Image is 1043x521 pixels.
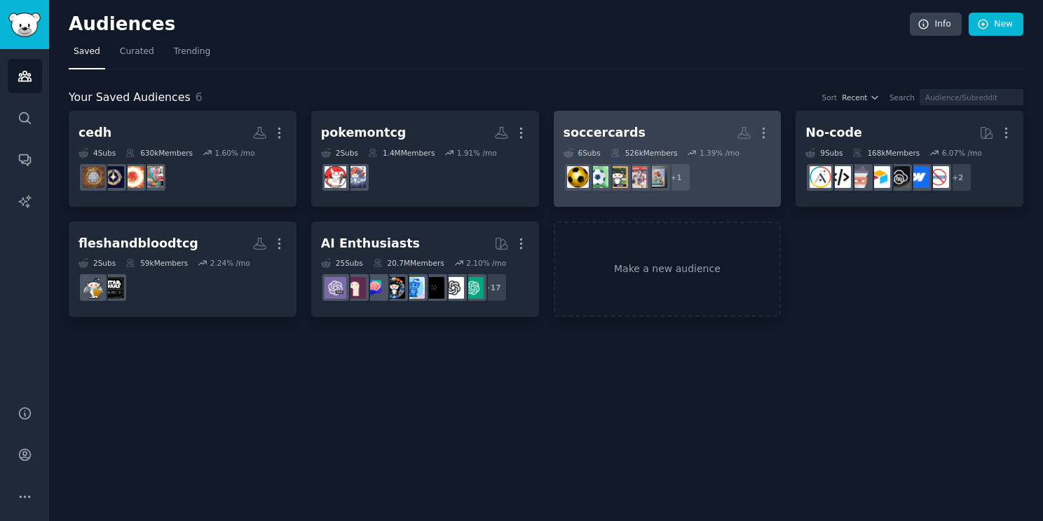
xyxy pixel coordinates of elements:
img: ChatGPT [462,277,484,299]
img: starwarsunlimited [102,277,124,299]
div: pokemontcg [321,124,407,142]
div: 1.39 % /mo [700,148,739,158]
img: GummySearch logo [8,13,41,37]
div: 168k Members [852,148,920,158]
a: Trending [169,41,215,69]
div: fleshandbloodtcg [79,235,198,252]
div: 2.24 % /mo [210,258,250,268]
img: NoCodeSaaS [888,166,910,188]
img: footballcards [646,166,667,188]
a: cedh4Subs630kMembers1.60% /moOnePieceTCGEDHLorcanaCompetitiveEDH [69,111,296,207]
img: nocode [927,166,949,188]
img: FleshandBloodTCG [83,277,104,299]
div: 25 Sub s [321,258,363,268]
img: baseballcards [606,166,628,188]
img: ChatGPTPro [325,277,346,299]
img: CompetitiveEDH [83,166,104,188]
div: 1.4M Members [368,148,435,158]
img: webflow [908,166,929,188]
img: ArtificialInteligence [423,277,444,299]
div: 9 Sub s [805,148,843,158]
div: 20.7M Members [373,258,444,268]
img: Adalo [810,166,831,188]
img: soccercard [587,166,608,188]
h2: Audiences [69,13,910,36]
div: 1.60 % /mo [214,148,254,158]
a: Curated [115,41,159,69]
div: 2 Sub s [321,148,358,158]
a: New [969,13,1023,36]
span: Your Saved Audiences [69,89,191,107]
a: soccercards6Subs526kMembers1.39% /mo+1footballcardshockeycardsbaseballcardssoccercardsoccercards [554,111,782,207]
div: No-code [805,124,862,142]
div: 4 Sub s [79,148,116,158]
div: + 17 [478,273,507,302]
div: cedh [79,124,111,142]
a: Saved [69,41,105,69]
div: 630k Members [125,148,193,158]
div: 526k Members [611,148,678,158]
span: Saved [74,46,100,58]
button: Recent [842,93,880,102]
img: Airtable [868,166,890,188]
img: aiArt [383,277,405,299]
span: Recent [842,93,867,102]
div: + 2 [943,163,972,192]
img: OpenAI [442,277,464,299]
div: + 1 [662,163,691,192]
span: Curated [120,46,154,58]
img: Lorcana [102,166,124,188]
div: soccercards [564,124,646,142]
input: Audience/Subreddit [920,89,1023,105]
a: No-code9Subs168kMembers6.07% /mo+2nocodewebflowNoCodeSaaSAirtablenocodelowcodeNoCodeMovementAdalo [796,111,1023,207]
div: 2.10 % /mo [466,258,506,268]
div: 6 Sub s [564,148,601,158]
div: 6.07 % /mo [942,148,982,158]
img: NoCodeMovement [829,166,851,188]
a: fleshandbloodtcg2Subs59kMembers2.24% /mostarwarsunlimitedFleshandBloodTCG [69,222,296,318]
div: AI Enthusiasts [321,235,420,252]
span: 6 [196,90,203,104]
img: PokemonTCG [325,166,346,188]
img: ChatGPTPromptGenius [364,277,386,299]
img: LocalLLaMA [344,277,366,299]
img: EDH [122,166,144,188]
img: hockeycards [626,166,648,188]
img: artificial [403,277,425,299]
img: soccercards [567,166,589,188]
span: Trending [174,46,210,58]
div: 2 Sub s [79,258,116,268]
div: Sort [822,93,838,102]
img: nocodelowcode [849,166,871,188]
div: 1.91 % /mo [457,148,497,158]
a: pokemontcg2Subs1.4MMembers1.91% /moAI_AgentsPokemonTCG [311,111,539,207]
a: Info [910,13,962,36]
img: AI_Agents [344,166,366,188]
a: AI Enthusiasts25Subs20.7MMembers2.10% /mo+17ChatGPTOpenAIArtificialInteligenceartificialaiArtChat... [311,222,539,318]
img: OnePieceTCG [142,166,163,188]
div: 59k Members [125,258,188,268]
div: Search [889,93,915,102]
a: Make a new audience [554,222,782,318]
